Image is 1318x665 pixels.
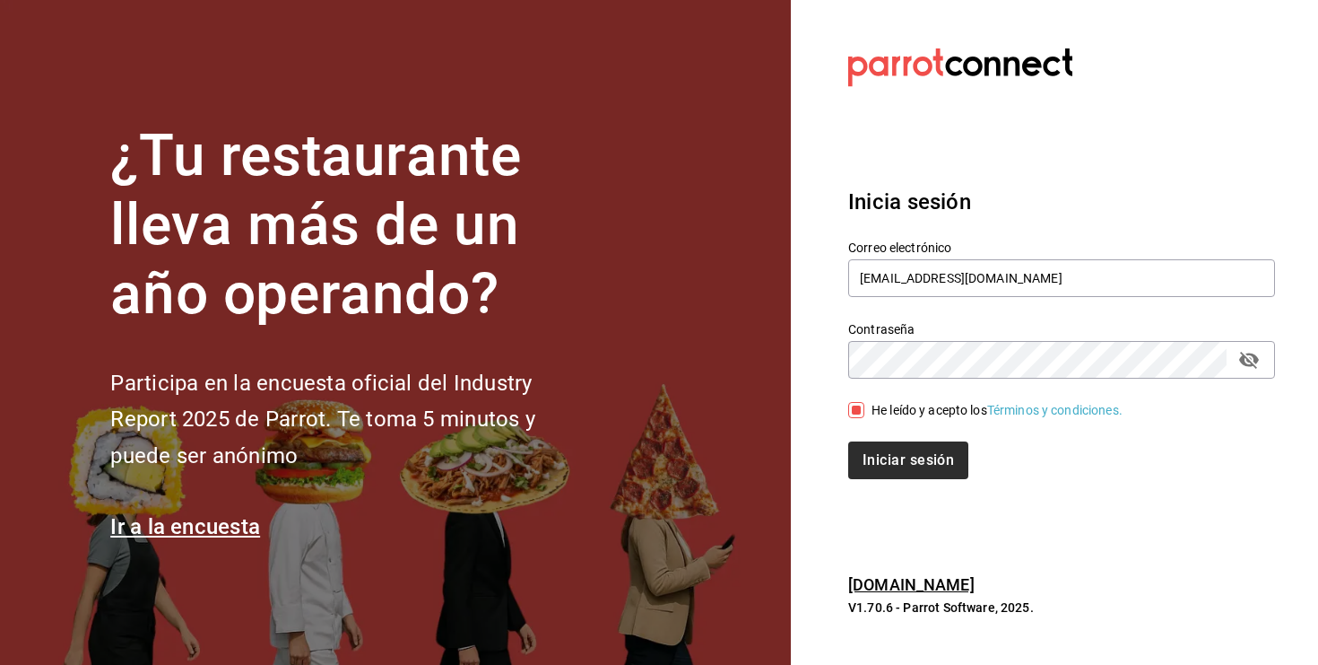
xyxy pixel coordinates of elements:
[848,241,1275,254] label: Correo electrónico
[871,401,1123,420] div: He leído y acepto los
[848,599,1275,617] p: V1.70.6 - Parrot Software, 2025.
[848,575,975,594] a: [DOMAIN_NAME]
[1234,345,1264,375] button: passwordField
[110,122,594,328] h1: ¿Tu restaurante lleva más de un año operando?
[848,442,968,479] button: Iniciar sesión
[110,514,260,539] a: Ir a la encuesta
[110,365,594,475] h2: Participa en la encuesta oficial del Industry Report 2025 de Parrot. Te toma 5 minutos y puede se...
[848,186,1275,218] h3: Inicia sesión
[848,259,1275,297] input: Ingresa tu correo electrónico
[848,323,1275,336] label: Contraseña
[987,403,1123,417] a: Términos y condiciones.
